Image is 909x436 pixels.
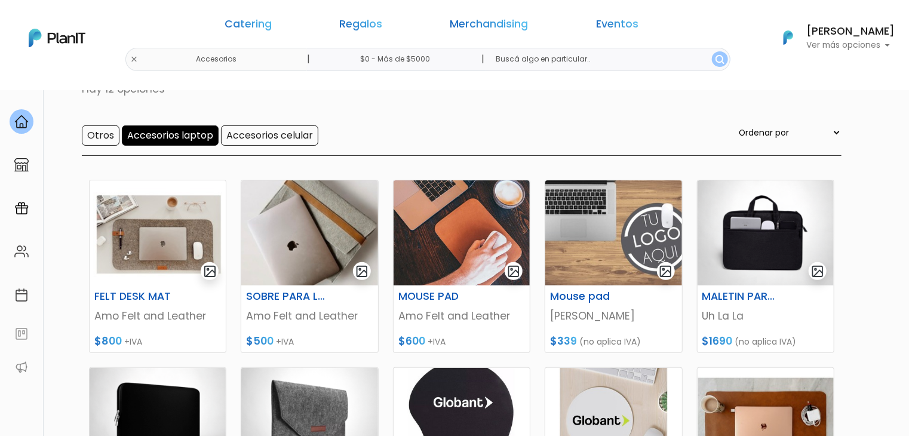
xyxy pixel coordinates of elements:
[339,19,382,33] a: Regalos
[221,125,318,146] input: Accesorios celular
[659,265,672,278] img: gallery-light
[14,288,29,302] img: calendar-87d922413cdce8b2cf7b7f5f62616a5cf9e4887200fb71536465627b3292af00.svg
[806,41,895,50] p: Ver más opciones
[62,11,172,35] div: ¿Necesitás ayuda?
[550,308,677,324] p: [PERSON_NAME]
[225,19,272,33] a: Catering
[87,290,182,303] h6: FELT DESK MAT
[246,334,274,348] span: $500
[14,201,29,216] img: campaigns-02234683943229c281be62815700db0a1741e53638e28bf9629b52c665b00959.svg
[545,180,682,353] a: gallery-light Mouse pad [PERSON_NAME] $339 (no aplica IVA)
[90,180,226,285] img: thumb_image__copia___copia___copia___copia___copia___copia___copia___copia___copia___copia___copi...
[94,334,122,348] span: $800
[14,244,29,259] img: people-662611757002400ad9ed0e3c099ab2801c6687ba6c219adb57efc949bc21e19d.svg
[550,334,577,348] span: $339
[775,24,801,51] img: PlanIt Logo
[29,29,85,47] img: PlanIt Logo
[355,265,369,278] img: gallery-light
[596,19,638,33] a: Eventos
[698,180,834,285] img: thumb_WhatsApp_Image_2023-07-11_at_15.02-PhotoRoom.png
[486,48,730,71] input: Buscá algo en particular..
[246,308,373,324] p: Amo Felt and Leather
[393,180,530,353] a: gallery-light MOUSE PAD Amo Felt and Leather $600 +IVA
[768,22,895,53] button: PlanIt Logo [PERSON_NAME] Ver más opciones
[82,125,119,146] input: Otros
[507,265,521,278] img: gallery-light
[697,180,834,353] a: gallery-light MALETIN PARA NOTEBOOK Uh La La $1690 (no aplica IVA)
[450,19,529,33] a: Merchandising
[543,290,637,303] h6: Mouse pad
[276,336,294,348] span: +IVA
[89,180,226,353] a: gallery-light FELT DESK MAT Amo Felt and Leather $800 +IVA
[545,180,681,285] img: thumb_WhatsApp_Image_2023-07-08_at_21.31.52.jpeg
[398,308,525,324] p: Amo Felt and Leather
[428,336,446,348] span: +IVA
[481,52,484,66] p: |
[122,125,219,146] input: Accesorios laptop
[735,336,797,348] span: (no aplica IVA)
[94,308,221,324] p: Amo Felt and Leather
[241,180,377,285] img: thumb_047DC430-BED6-4F8E-96A1-582C15DC527E.jpeg
[124,336,142,348] span: +IVA
[702,308,829,324] p: Uh La La
[391,290,486,303] h6: MOUSE PAD
[579,336,641,348] span: (no aplica IVA)
[203,265,217,278] img: gallery-light
[14,327,29,341] img: feedback-78b5a0c8f98aac82b08bfc38622c3050aee476f2c9584af64705fc4e61158814.svg
[806,26,895,37] h6: [PERSON_NAME]
[14,115,29,129] img: home-e721727adea9d79c4d83392d1f703f7f8bce08238fde08b1acbfd93340b81755.svg
[307,52,310,66] p: |
[130,56,138,63] img: close-6986928ebcb1d6c9903e3b54e860dbc4d054630f23adef3a32610726dff6a82b.svg
[695,290,790,303] h6: MALETIN PARA NOTEBOOK
[241,180,378,353] a: gallery-light SOBRE PARA LAPTOP Amo Felt and Leather $500 +IVA
[239,290,333,303] h6: SOBRE PARA LAPTOP
[398,334,425,348] span: $600
[14,158,29,172] img: marketplace-4ceaa7011d94191e9ded77b95e3339b90024bf715f7c57f8cf31f2d8c509eaba.svg
[811,265,825,278] img: gallery-light
[702,334,733,348] span: $1690
[715,55,724,64] img: search_button-432b6d5273f82d61273b3651a40e1bd1b912527efae98b1b7a1b2c0702e16a8d.svg
[14,360,29,374] img: partners-52edf745621dab592f3b2c58e3bca9d71375a7ef29c3b500c9f145b62cc070d4.svg
[394,180,530,285] img: thumb_WhatsApp_Image_2023-06-13_at_15.53.27.jpeg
